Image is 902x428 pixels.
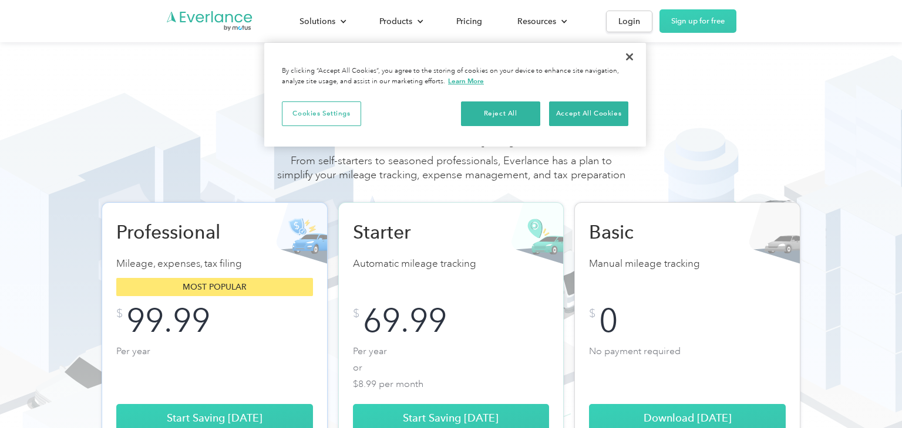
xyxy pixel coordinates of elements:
[368,11,433,32] div: Products
[299,14,335,29] div: Solutions
[363,308,447,334] div: 69.99
[589,256,786,272] p: Manual mileage tracking
[353,256,550,272] p: Automatic mileage tracking
[166,10,254,32] a: Go to homepage
[589,343,786,390] p: No payment required
[589,308,595,320] div: $
[617,44,642,70] button: Close
[116,343,313,390] p: Per year
[599,308,618,334] div: 0
[282,66,628,87] div: By clicking “Accept All Cookies”, you agree to the storing of cookies on your device to enhance s...
[589,220,712,244] h2: Basic
[618,14,640,29] div: Login
[353,308,359,320] div: $
[203,154,280,179] input: Submit
[203,106,280,131] input: Submit
[456,14,482,29] div: Pricing
[116,256,313,272] p: Mileage, expenses, tax filing
[379,14,412,29] div: Products
[445,11,494,32] a: Pricing
[282,101,361,126] button: Cookies Settings
[275,154,627,193] div: From self-starters to seasoned professionals, Everlance has a plan to simplify your mileage track...
[517,14,556,29] div: Resources
[549,101,628,126] button: Accept All Cookies
[606,11,652,32] a: Login
[353,220,476,244] h2: Starter
[264,43,646,147] div: Cookie banner
[116,278,313,296] div: Most popular
[116,308,123,320] div: $
[126,308,210,334] div: 99.99
[116,220,240,244] h2: Professional
[461,101,540,126] button: Reject All
[288,11,356,32] div: Solutions
[506,11,577,32] div: Resources
[264,43,646,147] div: Privacy
[448,77,484,85] a: More information about your privacy, opens in a new tab
[659,9,736,33] a: Sign up for free
[353,343,550,390] p: Per year or $8.99 per month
